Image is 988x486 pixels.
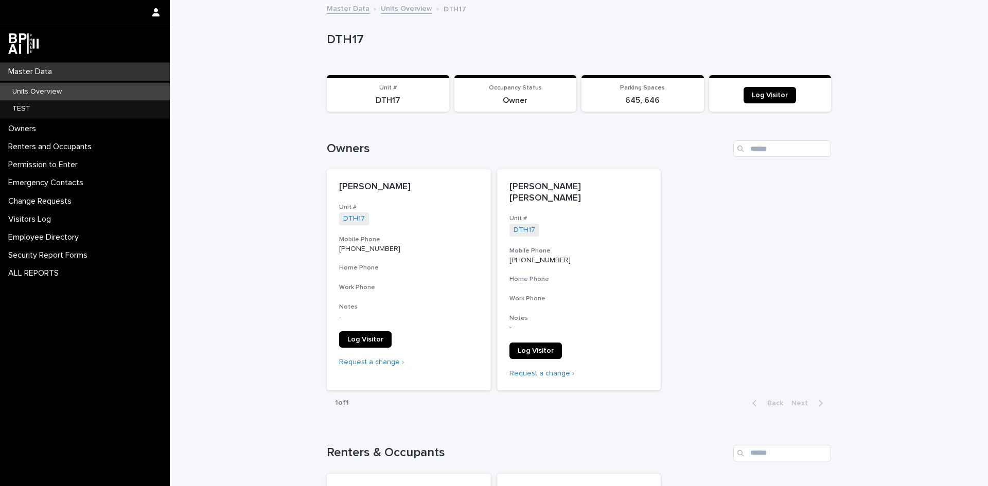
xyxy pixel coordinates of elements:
[339,331,392,348] a: Log Visitor
[333,96,443,105] p: DTH17
[588,96,698,105] p: 645, 646
[4,214,59,224] p: Visitors Log
[4,142,100,152] p: Renters and Occupants
[339,264,479,272] h3: Home Phone
[4,250,96,260] p: Security Report Forms
[339,245,400,253] a: [PHONE_NUMBER]
[509,323,649,332] p: -
[509,314,649,322] h3: Notes
[4,104,39,113] p: TEST
[339,182,479,193] p: [PERSON_NAME]
[327,141,729,156] h1: Owners
[4,232,87,242] p: Employee Directory
[4,67,60,77] p: Master Data
[339,358,404,366] a: Request a change ›
[343,214,365,223] a: DTH17
[518,347,554,354] span: Log Visitor
[4,160,86,170] p: Permission to Enter
[381,2,432,14] a: Units Overview
[8,33,39,54] img: dwgmcNfxSF6WIOOXiGgu
[461,96,571,105] p: Owner
[509,343,562,359] a: Log Visitor
[339,236,479,244] h3: Mobile Phone
[339,203,479,211] h3: Unit #
[4,196,80,206] p: Change Requests
[791,400,814,407] span: Next
[509,182,649,204] p: [PERSON_NAME] [PERSON_NAME]
[339,283,479,292] h3: Work Phone
[733,140,831,157] input: Search
[514,226,535,235] a: DTH17
[327,445,729,460] h1: Renters & Occupants
[489,85,542,91] span: Occupancy Status
[744,87,796,103] a: Log Visitor
[620,85,665,91] span: Parking Spaces
[339,303,479,311] h3: Notes
[379,85,397,91] span: Unit #
[327,390,357,416] p: 1 of 1
[4,124,44,134] p: Owners
[509,214,649,223] h3: Unit #
[497,169,661,390] a: [PERSON_NAME] [PERSON_NAME]Unit #DTH17 Mobile Phone[PHONE_NUMBER]Home PhoneWork PhoneNotes-Log Vi...
[509,295,649,303] h3: Work Phone
[509,275,649,283] h3: Home Phone
[4,87,70,96] p: Units Overview
[444,3,466,14] p: DTH17
[327,2,369,14] a: Master Data
[4,268,67,278] p: ALL REPORTS
[327,32,827,47] p: DTH17
[4,178,92,188] p: Emergency Contacts
[752,92,788,99] span: Log Visitor
[339,313,479,321] p: -
[347,336,383,343] span: Log Visitor
[787,399,831,408] button: Next
[733,445,831,461] input: Search
[509,247,649,255] h3: Mobile Phone
[744,399,787,408] button: Back
[327,169,491,390] a: [PERSON_NAME]Unit #DTH17 Mobile Phone[PHONE_NUMBER]Home PhoneWork PhoneNotes-Log VisitorRequest a...
[509,370,574,377] a: Request a change ›
[509,257,571,264] a: [PHONE_NUMBER]
[761,400,783,407] span: Back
